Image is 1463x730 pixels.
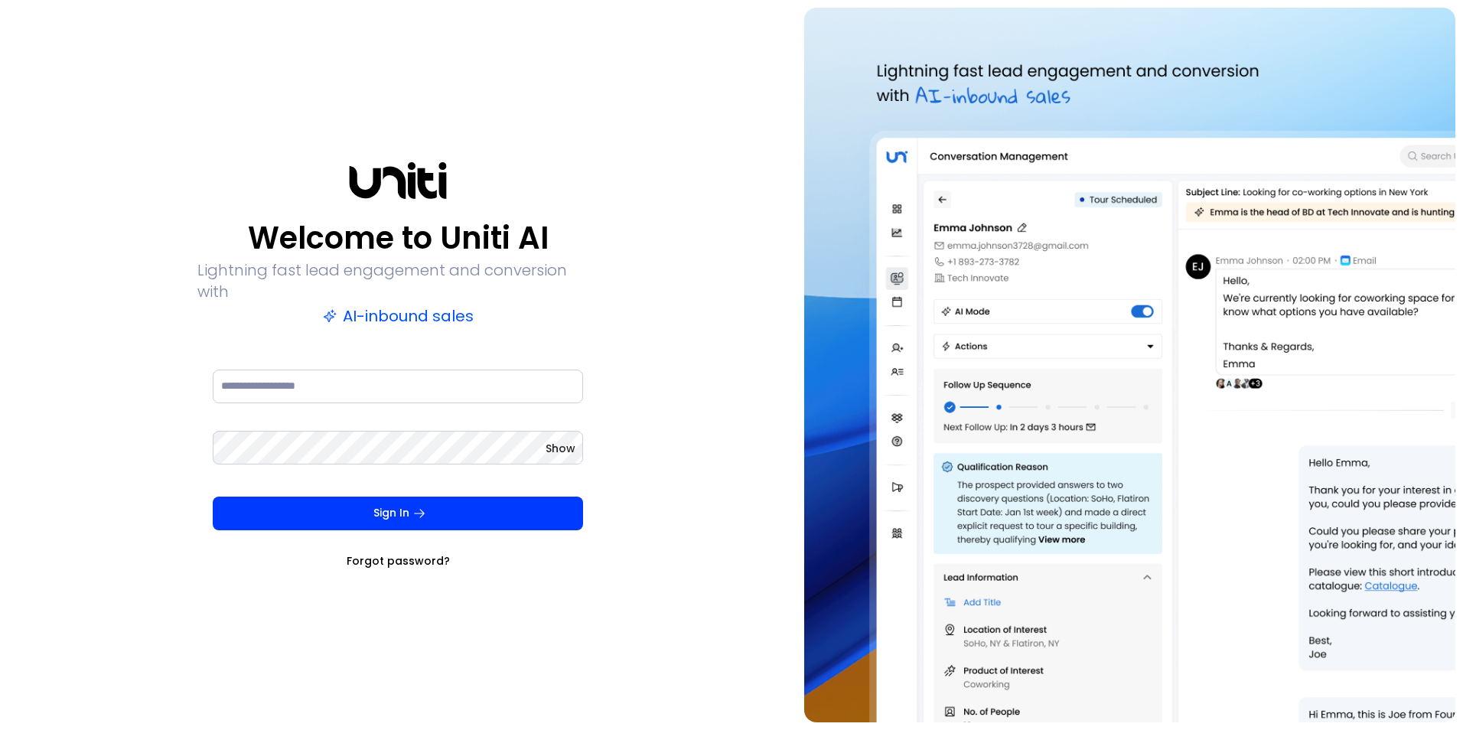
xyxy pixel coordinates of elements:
[197,259,598,302] p: Lightning fast lead engagement and conversion with
[213,497,583,530] button: Sign In
[248,220,549,256] p: Welcome to Uniti AI
[804,8,1455,722] img: auth-hero.png
[546,441,575,456] button: Show
[347,553,450,569] a: Forgot password?
[323,305,474,327] p: AI-inbound sales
